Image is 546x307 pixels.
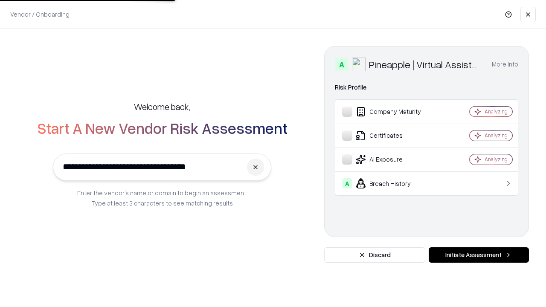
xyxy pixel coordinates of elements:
[352,58,366,71] img: Pineapple | Virtual Assistant Agency
[369,58,482,71] div: Pineapple | Virtual Assistant Agency
[429,247,529,263] button: Initiate Assessment
[485,132,508,139] div: Analyzing
[324,247,425,263] button: Discard
[342,178,444,188] div: Breach History
[342,107,444,117] div: Company Maturity
[335,58,349,71] div: A
[485,108,508,115] div: Analyzing
[342,178,352,188] div: A
[37,119,288,136] h2: Start A New Vendor Risk Assessment
[342,154,444,165] div: AI Exposure
[342,130,444,141] div: Certificates
[77,188,247,208] p: Enter the vendor’s name or domain to begin an assessment. Type at least 3 characters to see match...
[492,57,518,72] button: More info
[485,156,508,163] div: Analyzing
[335,82,518,93] div: Risk Profile
[10,10,70,19] p: Vendor / Onboarding
[134,101,190,113] h5: Welcome back,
